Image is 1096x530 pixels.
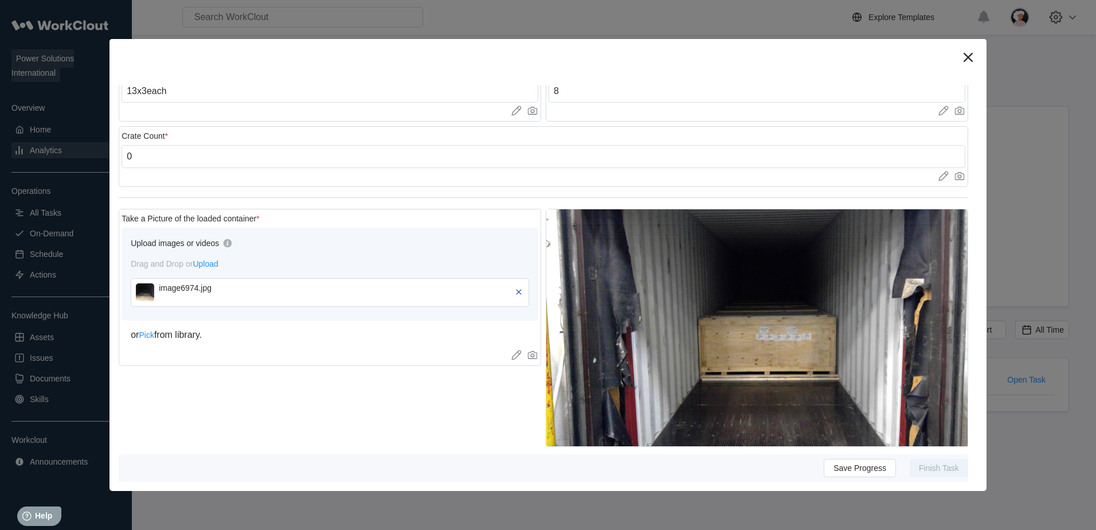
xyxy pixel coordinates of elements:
span: Save Progress [833,464,886,472]
div: Upload images or videos [131,239,219,248]
img: WIN_20230118_20_32_57_Pro.jpg [546,209,968,447]
img: image6974.jpg [136,283,154,302]
span: Pick [139,330,154,340]
div: image6974.jpg [159,283,291,293]
button: Finish Task [910,459,968,477]
div: Take a Picture of the loaded container [122,214,260,223]
div: or from library. [131,330,529,340]
input: Type here... [122,80,538,103]
input: Type here... [549,80,965,103]
button: Save Progress [824,459,896,477]
input: Type here... [122,145,965,168]
span: Upload [193,259,218,268]
span: Finish Task [919,464,959,472]
div: Crate Count [122,131,168,141]
span: Drag and Drop or [131,259,218,268]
